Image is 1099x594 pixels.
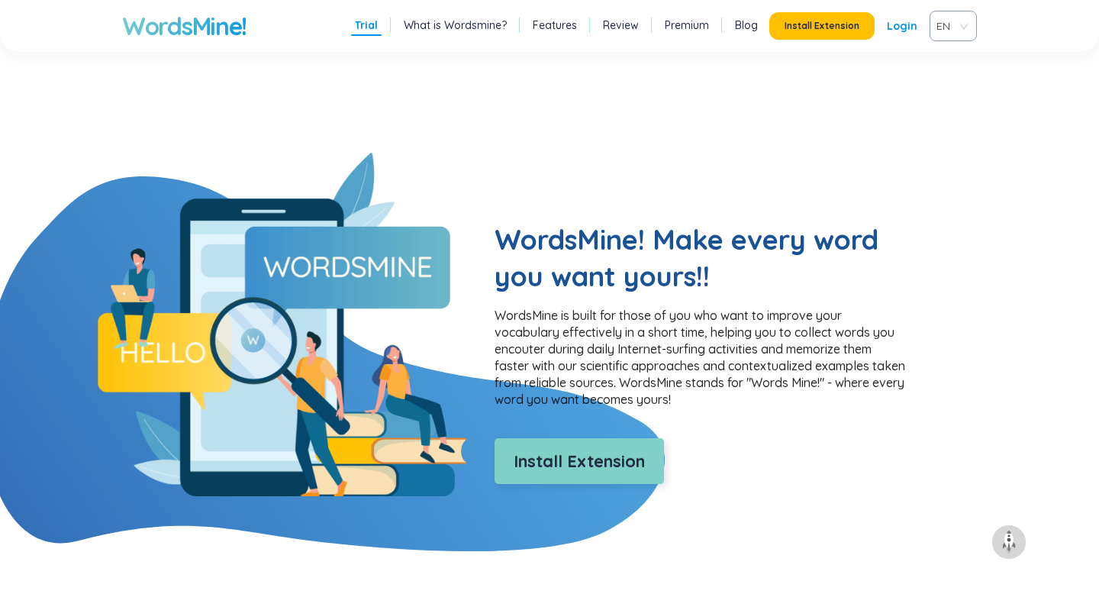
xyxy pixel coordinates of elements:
[735,18,758,33] a: Blog
[495,438,664,484] button: Install Extension
[887,12,917,40] a: Login
[785,20,859,32] span: Install Extension
[495,307,907,408] p: WordsMine is built for those of you who want to improve your vocabulary effectively in a short ti...
[514,448,645,475] span: Install Extension
[404,18,507,33] a: What is Wordsmine?
[355,18,378,33] a: Trial
[936,15,964,37] span: VIE
[98,153,467,496] img: What's WordsMine!
[665,18,709,33] a: Premium
[533,18,577,33] a: Features
[997,530,1021,554] img: to top
[495,221,907,295] h2: WordsMine! Make every word you want yours!!
[122,11,247,41] a: WordsMine!
[603,18,639,33] a: Review
[769,12,875,40] button: Install Extension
